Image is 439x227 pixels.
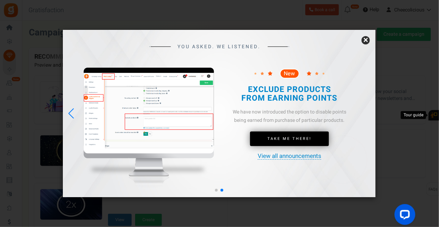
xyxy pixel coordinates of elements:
[178,44,261,49] span: YOU ASKED. WE LISTENED.
[84,73,214,154] img: screenshot
[236,85,342,103] h2: EXCLUDE PRODUCTS FROM EARNING POINTS
[258,153,321,160] a: View all announcements
[84,68,214,200] img: mockup
[230,108,348,125] div: We have now introduced the option to disable points being earned from purchase of particular prod...
[250,132,329,146] a: Take Me There!
[66,106,76,121] div: Previous slide
[362,36,370,44] a: ×
[215,189,218,192] span: Go to slide 1
[284,71,295,76] span: New
[221,189,223,192] span: Go to slide 2
[401,111,426,119] div: Tour guide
